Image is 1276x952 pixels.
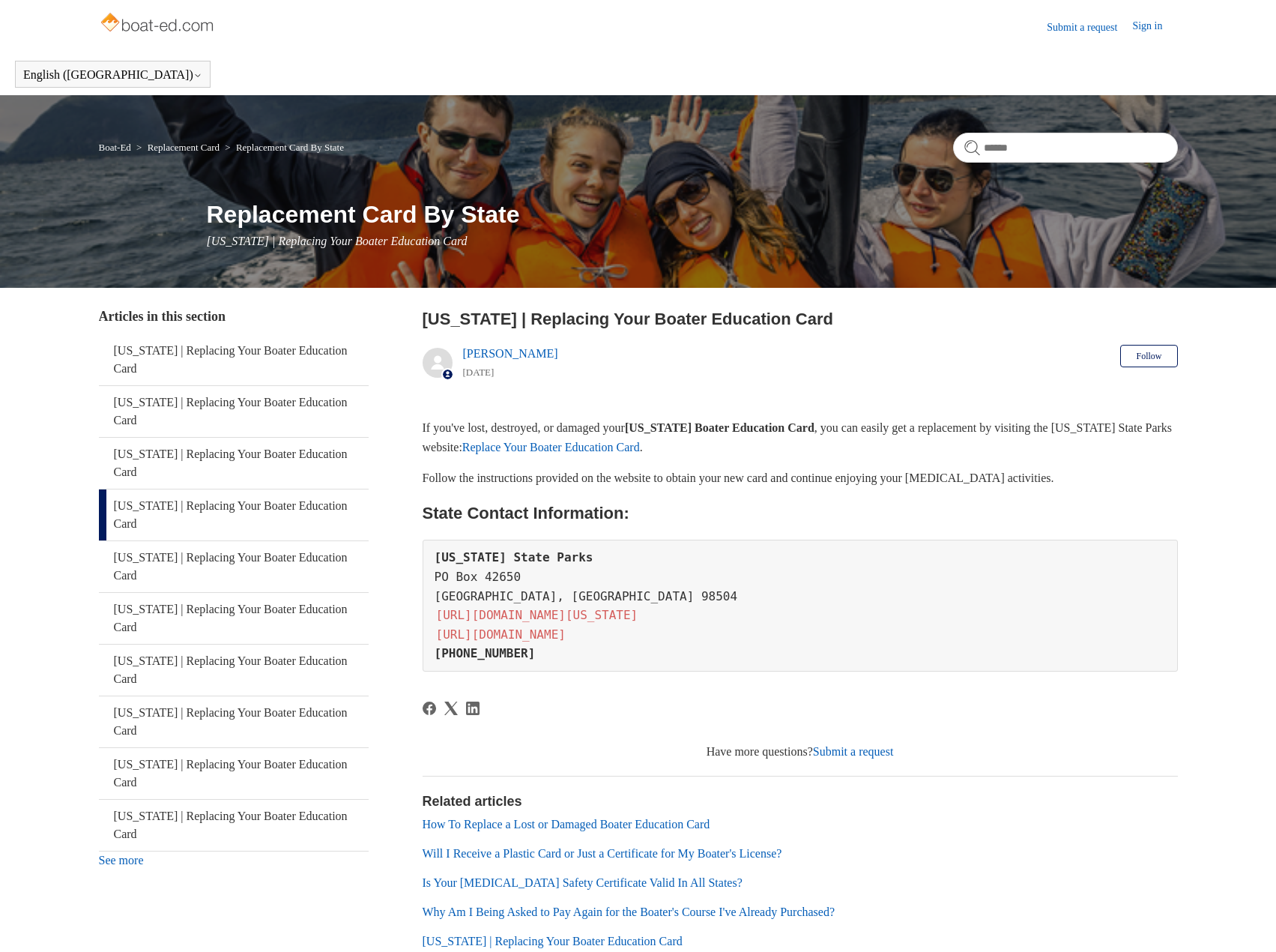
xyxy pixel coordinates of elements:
li: Replacement Card By State [222,142,344,153]
a: Facebook [423,702,436,715]
a: [URL][DOMAIN_NAME] [435,626,567,643]
a: Is Your [MEDICAL_DATA] Safety Certificate Valid In All States? [423,876,743,889]
a: Submit a request [1047,19,1132,35]
h1: Replacement Card By State [207,196,1178,232]
a: [US_STATE] | Replacing Your Boater Education Card [99,386,369,437]
a: [US_STATE] | Replacing Your Boater Education Card [99,334,369,385]
a: [US_STATE] | Replacing Your Boater Education Card [423,935,683,948]
h2: Washington | Replacing Your Boater Education Card [423,307,1178,331]
strong: [PHONE_NUMBER] [435,646,536,660]
time: 05/22/2024, 12:15 [463,367,495,378]
a: How To Replace a Lost or Damaged Boater Education Card [423,818,710,831]
a: Will I Receive a Plastic Card or Just a Certificate for My Boater's License? [423,847,782,860]
a: See more [99,854,144,867]
div: Have more questions? [423,743,1178,761]
li: Replacement Card [133,142,222,153]
svg: Share this page on Facebook [423,702,436,715]
h2: Related articles [423,792,1178,812]
a: Why Am I Being Asked to Pay Again for the Boater's Course I've Already Purchased? [423,906,835,918]
a: [US_STATE] | Replacing Your Boater Education Card [99,748,369,799]
a: [URL][DOMAIN_NAME][US_STATE] [435,606,640,624]
a: [PERSON_NAME] [463,347,558,360]
button: Follow Article [1120,345,1177,367]
p: Follow the instructions provided on the website to obtain your new card and continue enjoying you... [423,469,1178,488]
a: [US_STATE] | Replacing Your Boater Education Card [99,593,369,644]
a: Submit a request [813,745,894,758]
li: Boat-Ed [99,142,134,153]
a: [US_STATE] | Replacing Your Boater Education Card [99,800,369,851]
a: X Corp [444,702,458,715]
h2: State Contact Information: [423,500,1178,526]
strong: [US_STATE] State Parks [435,550,593,564]
a: [US_STATE] | Replacing Your Boater Education Card [99,489,369,540]
pre: PO Box 42650 [GEOGRAPHIC_DATA], [GEOGRAPHIC_DATA] 98504 [423,540,1178,672]
img: Boat-Ed Help Center home page [99,9,218,39]
a: Sign in [1132,18,1177,36]
a: Boat-Ed [99,142,131,153]
a: [US_STATE] | Replacing Your Boater Education Card [99,645,369,696]
a: Replacement Card By State [236,142,344,153]
svg: Share this page on X Corp [444,702,458,715]
a: LinkedIn [466,702,480,715]
svg: Share this page on LinkedIn [466,702,480,715]
a: Replacement Card [148,142,220,153]
p: If you've lost, destroyed, or damaged your , you can easily get a replacement by visiting the [US... [423,418,1178,457]
a: [US_STATE] | Replacing Your Boater Education Card [99,696,369,747]
span: Articles in this section [99,309,226,324]
a: Replace Your Boater Education Card [462,441,640,454]
input: Search [953,133,1178,163]
span: [US_STATE] | Replacing Your Boater Education Card [207,235,468,247]
button: English ([GEOGRAPHIC_DATA]) [23,68,202,82]
a: [US_STATE] | Replacing Your Boater Education Card [99,438,369,489]
a: [US_STATE] | Replacing Your Boater Education Card [99,541,369,592]
strong: [US_STATE] Boater Education Card [625,421,814,434]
